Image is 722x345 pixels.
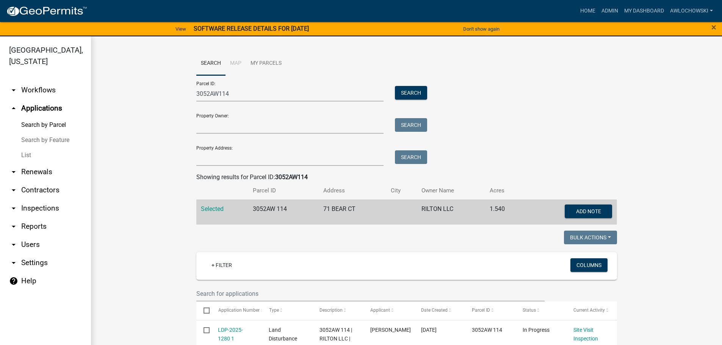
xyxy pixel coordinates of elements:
[9,258,18,267] i: arrow_drop_down
[565,205,612,218] button: Add Note
[275,173,308,181] strong: 3052AW114
[598,4,621,18] a: Admin
[269,308,279,313] span: Type
[196,52,226,76] a: Search
[262,301,312,320] datatable-header-cell: Type
[218,308,259,313] span: Application Number
[196,173,617,182] div: Showing results for Parcel ID:
[395,150,427,164] button: Search
[248,200,319,225] td: 3052AW 114
[570,258,608,272] button: Columns
[201,205,224,212] a: Selected
[196,286,545,301] input: Search for applications
[370,327,411,333] span: DAN KANDERSACK
[711,22,716,33] span: ×
[523,308,536,313] span: Status
[211,301,262,320] datatable-header-cell: Application Number
[485,200,525,225] td: 1.540
[370,308,390,313] span: Applicant
[319,200,386,225] td: 71 BEAR CT
[421,308,448,313] span: Date Created
[711,23,716,32] button: Close
[363,301,414,320] datatable-header-cell: Applicant
[414,301,465,320] datatable-header-cell: Date Created
[9,86,18,95] i: arrow_drop_down
[576,208,601,214] span: Add Note
[9,186,18,195] i: arrow_drop_down
[9,104,18,113] i: arrow_drop_up
[472,308,490,313] span: Parcel ID
[564,231,617,244] button: Bulk Actions
[246,52,286,76] a: My Parcels
[667,4,716,18] a: awlochowski
[9,204,18,213] i: arrow_drop_down
[312,301,363,320] datatable-header-cell: Description
[9,276,18,286] i: help
[172,23,189,35] a: View
[523,327,550,333] span: In Progress
[194,25,309,32] strong: SOFTWARE RELEASE DETAILS FOR [DATE]
[319,308,343,313] span: Description
[248,182,319,200] th: Parcel ID
[421,327,437,333] span: 07/25/2025
[395,118,427,132] button: Search
[417,200,485,225] td: RILTON LLC
[621,4,667,18] a: My Dashboard
[573,308,605,313] span: Current Activity
[417,182,485,200] th: Owner Name
[566,301,617,320] datatable-header-cell: Current Activity
[472,327,502,333] span: 3052AW 114
[9,222,18,231] i: arrow_drop_down
[395,86,427,100] button: Search
[9,167,18,176] i: arrow_drop_down
[460,23,503,35] button: Don't show again
[465,301,515,320] datatable-header-cell: Parcel ID
[196,301,211,320] datatable-header-cell: Select
[386,182,417,200] th: City
[515,301,566,320] datatable-header-cell: Status
[319,182,386,200] th: Address
[577,4,598,18] a: Home
[9,240,18,249] i: arrow_drop_down
[573,327,598,342] a: Site Visit Inspection
[485,182,525,200] th: Acres
[205,258,238,272] a: + Filter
